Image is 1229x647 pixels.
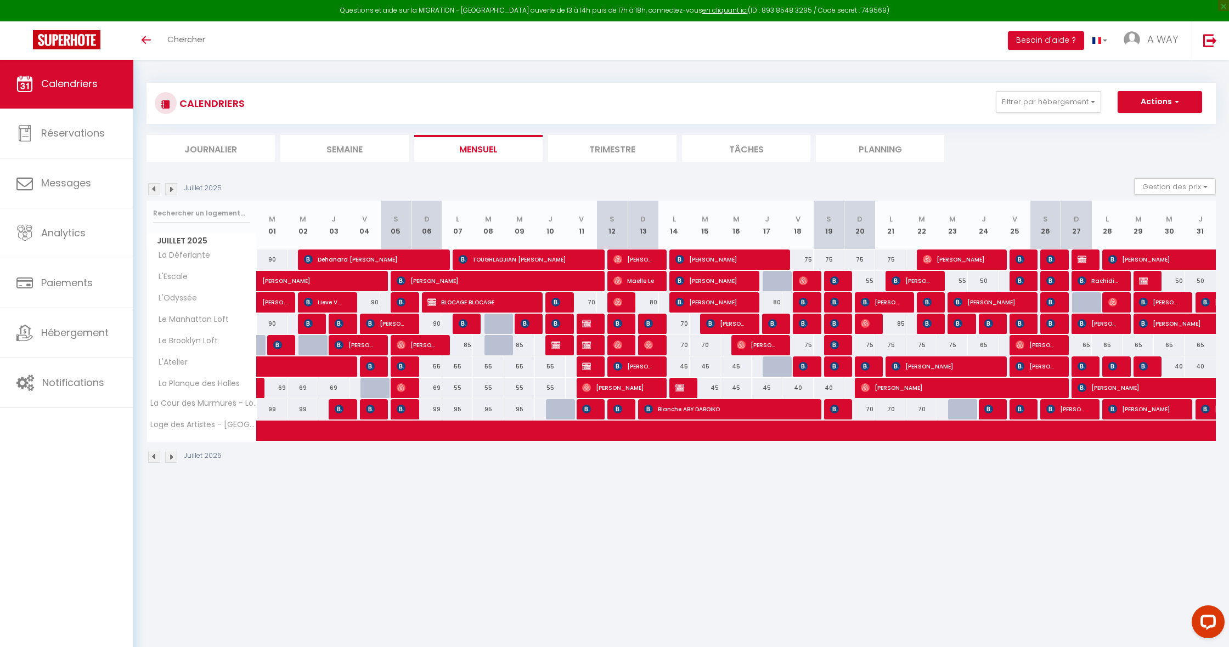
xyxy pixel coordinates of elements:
div: 55 [442,378,473,398]
div: 65 [1061,335,1092,355]
span: Blanche ABY DABOIKO [644,399,808,419]
span: [PERSON_NAME] [1016,313,1026,334]
span: La Planque des Halles [149,378,243,390]
span: [PERSON_NAME] [706,313,747,334]
span: Le Manhattan Loft [149,314,232,326]
span: [PERSON_NAME] [397,292,407,313]
abbr: M [516,214,523,224]
span: [PERSON_NAME] [644,313,655,334]
div: 50 [1154,271,1185,291]
th: 23 [937,201,968,249]
span: [PERSON_NAME] [675,249,778,270]
div: 55 [937,271,968,291]
li: Trimestre [548,135,676,162]
div: 55 [844,271,875,291]
span: Dehanara [PERSON_NAME] [304,249,437,270]
span: [PERSON_NAME] [613,356,655,377]
th: 13 [628,201,658,249]
div: 99 [411,399,442,419]
th: 21 [875,201,906,249]
span: blocage blocage [582,313,593,334]
span: BLOCAGE BLOCAGE [427,292,530,313]
div: 85 [442,335,473,355]
div: 85 [504,335,535,355]
span: [PERSON_NAME] [335,334,376,355]
th: 06 [411,201,442,249]
span: [PERSON_NAME] [1139,313,1215,334]
abbr: D [640,214,646,224]
th: 10 [535,201,566,249]
div: 55 [504,378,535,398]
span: [PERSON_NAME] [923,313,933,334]
abbr: V [579,214,584,224]
th: 04 [349,201,380,249]
span: [PERSON_NAME] [459,313,469,334]
span: [PERSON_NAME] [892,356,994,377]
span: [PERSON_NAME] [737,334,778,355]
span: [PERSON_NAME] [613,399,624,419]
input: Rechercher un logement... [153,203,250,223]
span: [PERSON_NAME] [273,334,284,355]
div: 45 [720,356,751,377]
div: 55 [442,356,473,377]
span: [PERSON_NAME] [954,292,1025,313]
a: Chercher [159,21,213,60]
span: [PERSON_NAME] [1139,356,1149,377]
span: [PERSON_NAME] und [PERSON_NAME] [1016,399,1026,419]
span: [PERSON_NAME] [1046,292,1057,313]
button: Filtrer par hébergement [996,91,1101,113]
span: [PERSON_NAME] [768,313,779,334]
span: Lieve Van Pelt [304,292,345,313]
abbr: L [673,214,676,224]
span: [PERSON_NAME] [799,292,809,313]
button: Gestion des prix [1134,178,1216,195]
div: 90 [349,292,380,313]
div: 80 [628,292,658,313]
div: 55 [411,356,442,377]
span: [PERSON_NAME] [397,334,438,355]
span: [PERSON_NAME] [861,356,871,377]
div: 75 [814,249,844,270]
span: [PERSON_NAME] [861,313,871,334]
abbr: M [702,214,708,224]
div: 45 [659,356,690,377]
span: [PERSON_NAME] [954,313,964,334]
th: 18 [782,201,813,249]
span: Calendriers [41,77,98,90]
th: 28 [1092,201,1123,249]
span: [PERSON_NAME] [1108,292,1119,313]
th: 31 [1185,201,1216,249]
abbr: M [733,214,740,224]
div: 99 [287,399,318,419]
div: 95 [504,399,535,419]
span: [PERSON_NAME] [397,356,407,377]
div: 70 [690,335,720,355]
abbr: L [1106,214,1109,224]
span: [PERSON_NAME] [1046,270,1057,291]
span: [PERSON_NAME] [551,292,562,313]
div: 45 [720,378,751,398]
span: [PERSON_NAME] [335,313,345,334]
abbr: M [918,214,925,224]
div: 90 [411,314,442,334]
span: [PERSON_NAME] [521,313,531,334]
img: ... [1124,31,1140,48]
th: 14 [659,201,690,249]
abbr: V [796,214,800,224]
span: [PERSON_NAME] [892,270,933,291]
a: en cliquant ici [702,5,748,15]
li: Journalier [146,135,275,162]
span: [PERSON_NAME] [613,249,655,270]
span: Notifications [42,376,104,389]
a: [PERSON_NAME] [257,271,287,292]
div: 50 [968,271,999,291]
span: [PERSON_NAME] [830,356,841,377]
span: [PERSON_NAME] [366,399,376,419]
th: 26 [1030,201,1061,249]
abbr: M [485,214,492,224]
div: 95 [442,399,473,419]
th: 22 [906,201,937,249]
span: La Cour des Murmures - Logis central d'exception - [149,399,258,407]
th: 24 [968,201,999,249]
span: [PERSON_NAME] [397,377,407,398]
